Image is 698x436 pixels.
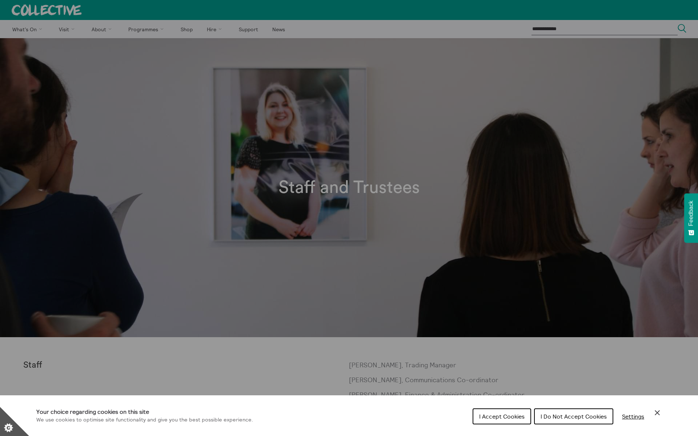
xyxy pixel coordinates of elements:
h1: Your choice regarding cookies on this site [36,407,253,416]
span: I Do Not Accept Cookies [541,413,607,420]
span: I Accept Cookies [479,413,525,420]
span: Feedback [688,201,694,226]
p: We use cookies to optimise site functionality and give you the best possible experience. [36,416,253,424]
button: Close Cookie Control [653,408,662,417]
button: Settings [616,409,650,424]
button: I Do Not Accept Cookies [534,408,613,424]
button: Feedback - Show survey [684,193,698,243]
span: Settings [622,413,644,420]
button: I Accept Cookies [473,408,531,424]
